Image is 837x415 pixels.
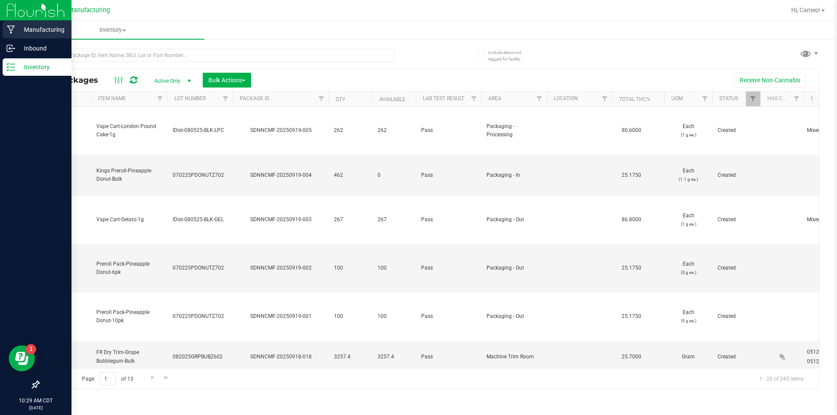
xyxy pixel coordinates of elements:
span: Created [718,171,755,179]
div: SDNNCMF-20250919-003 [231,216,330,224]
span: 25.1750 [617,169,646,182]
span: Created [718,216,755,224]
span: 462 [334,171,367,179]
span: Page of 13 [75,372,140,385]
span: Packaging - Out [487,312,541,321]
span: Pass [421,171,476,179]
div: SDNNCMF-20250919-004 [231,171,330,179]
span: All Packages [45,75,107,85]
span: IDist-080525-BLK-GEL [173,216,228,224]
a: Package ID [240,95,269,101]
span: Created [718,312,755,321]
div: SDNNCMF-20250918-018 [231,353,330,361]
span: Pass [421,353,476,361]
span: 86.8000 [617,213,646,226]
p: Inventory [15,62,68,72]
button: Bulk Actions [203,73,251,88]
p: (1.1 g ea.) [670,175,707,183]
a: Go to the next page [146,372,159,384]
th: Has COA [760,91,804,107]
iframe: Resource center [9,345,35,371]
span: Each [670,308,707,325]
a: Filter [789,91,804,106]
span: Created [718,126,755,135]
a: Lab Test Result [423,95,464,101]
span: Packaging - Out [487,216,541,224]
span: Gram [670,353,707,361]
span: 0 [378,171,411,179]
span: Each [670,122,707,139]
span: 070225PDONUTZ702 [173,171,228,179]
a: Filter [467,91,481,106]
span: Pass [421,216,476,224]
span: 262 [378,126,411,135]
input: Search Package ID, Item Name, SKU, Lot or Part Number... [38,49,395,62]
span: Created [718,264,755,272]
span: Kings Preroll-Pineapple Donut-Bulk [96,167,162,183]
a: Filter [698,91,712,106]
span: IDist-080525-BLK-LPC [173,126,228,135]
span: 25.1750 [617,310,646,323]
span: Inventory [21,26,204,34]
a: Lot Number [174,95,206,101]
a: Area [488,95,501,101]
span: Pass [421,264,476,272]
div: SDNNCMF-20250919-002 [231,264,330,272]
p: (3 g ea.) [670,268,707,277]
a: Item Name [98,95,126,101]
a: Location [554,95,578,101]
span: 80.6000 [617,124,646,137]
p: Manufacturing [15,24,68,35]
span: 25.7000 [617,351,646,363]
a: Filter [746,91,760,106]
span: Vape Cart-London Pound Cake-1g [96,122,162,139]
span: Packaging - In [487,171,541,179]
a: Status [719,95,738,101]
span: 070225PDONUTZ702 [173,264,228,272]
a: Go to the last page [160,372,173,384]
p: 10:29 AM CDT [4,397,68,405]
span: Preroll Pack-Pineapple Donut-10pk [96,308,162,325]
a: Available [379,96,405,102]
inline-svg: Inbound [7,44,15,53]
input: 1 [100,372,116,385]
span: 3257.4 [334,353,367,361]
span: Created [718,353,755,361]
span: 100 [378,312,411,321]
a: Inventory [21,21,204,39]
a: UOM [671,95,683,101]
a: Filter [598,91,612,106]
span: 267 [378,216,411,224]
p: Inbound [15,43,68,54]
span: 100 [378,264,411,272]
p: (1 g ea.) [670,131,707,139]
span: 070225PDONUTZ702 [173,312,228,321]
p: [DATE] [4,405,68,411]
a: Total THC% [619,96,650,102]
a: Filter [218,91,233,106]
span: Each [670,260,707,277]
span: FR Dry Trim-Grape Bubblegum-Bulk [96,348,162,365]
span: Packaging - Processing [487,122,541,139]
span: Pass [421,312,476,321]
span: 262 [334,126,367,135]
button: Receive Non-Cannabis [734,73,806,88]
span: 1 - 20 of 245 items [752,372,810,385]
iframe: Resource center unread badge [26,344,36,354]
span: 3257.4 [378,353,411,361]
span: Each [670,167,707,183]
div: SDNNCMF-20250919-001 [231,312,330,321]
a: Filter [532,91,547,106]
span: Hi, Cameo! [791,7,820,13]
span: Packaging - Out [487,264,541,272]
span: Vape Cart-Gelato-1g [96,216,162,224]
p: (1 g ea.) [670,220,707,228]
span: Each [670,212,707,228]
span: 082025GRPBUBZ602 [173,353,228,361]
a: Filter [153,91,167,106]
div: SDNNCMF-20250919-005 [231,126,330,135]
span: Include items not tagged for facility [488,49,532,62]
span: Bulk Actions [208,77,245,84]
span: Pass [421,126,476,135]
